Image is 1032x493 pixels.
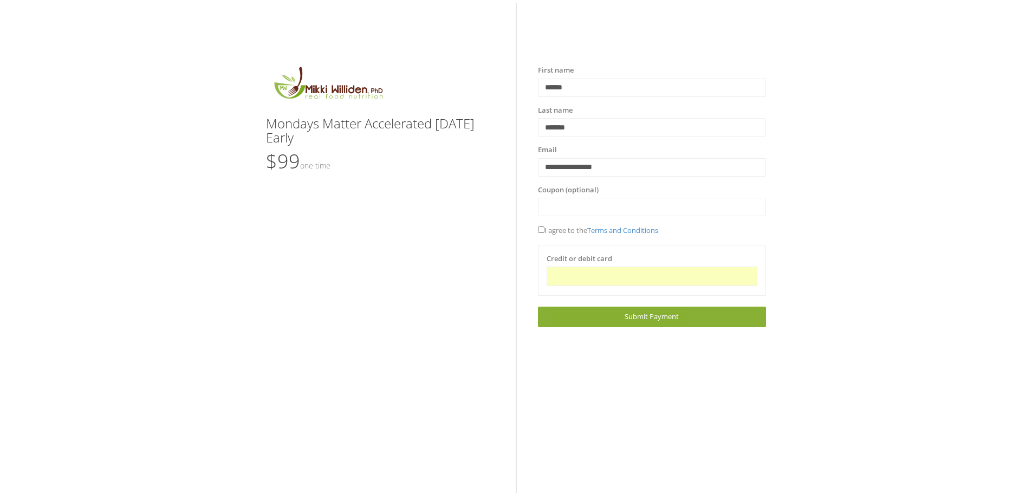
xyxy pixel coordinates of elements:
label: Credit or debit card [547,254,612,264]
label: First name [538,65,574,76]
span: I agree to the [538,225,658,235]
label: Email [538,145,557,155]
span: Submit Payment [625,312,679,321]
a: Terms and Conditions [587,225,658,235]
label: Coupon (optional) [538,185,599,196]
img: MikkiLogoMain.png [266,65,390,106]
iframe: Secure card payment input frame [554,272,750,281]
span: $99 [266,148,330,174]
label: Last name [538,105,573,116]
small: One time [300,160,330,171]
a: Submit Payment [538,307,766,327]
h3: Mondays Matter Accelerated [DATE] Early [266,116,494,145]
